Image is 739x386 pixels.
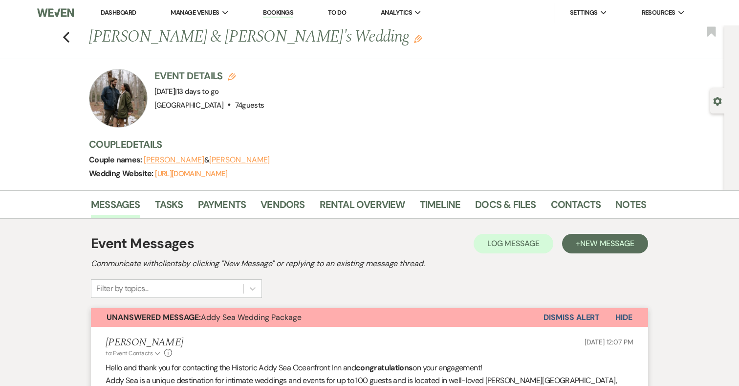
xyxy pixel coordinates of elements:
strong: congratulations [356,363,413,373]
h5: [PERSON_NAME] [106,337,183,349]
a: Docs & Files [475,197,536,218]
span: [GEOGRAPHIC_DATA] [154,100,223,110]
span: Settings [570,8,598,18]
button: +New Message [562,234,648,253]
h1: Event Messages [91,233,194,254]
button: Hide [600,308,648,327]
span: 74 guests [235,100,264,110]
span: Resources [642,8,675,18]
button: to: Event Contacts [106,349,162,358]
a: Tasks [155,197,183,218]
span: [DATE] 12:07 PM [585,338,633,346]
span: to: Event Contacts [106,349,152,357]
a: Timeline [420,197,461,218]
h3: Event Details [154,69,264,83]
span: Log Message [487,238,540,249]
h3: Couple Details [89,137,636,151]
button: Edit [414,34,422,43]
span: Couple names: [89,155,144,165]
a: Vendors [261,197,304,218]
a: Payments [198,197,246,218]
a: To Do [328,8,346,17]
span: [DATE] [154,87,218,96]
button: [PERSON_NAME] [209,156,270,164]
h2: Communicate with clients by clicking "New Message" or replying to an existing message thread. [91,258,648,270]
span: Addy Sea Wedding Package [107,312,302,322]
a: Notes [615,197,646,218]
span: Wedding Website: [89,168,155,179]
a: Bookings [263,8,293,18]
button: [PERSON_NAME] [144,156,204,164]
span: 13 days to go [177,87,219,96]
img: Weven Logo [37,2,74,23]
span: New Message [580,238,634,249]
button: Dismiss Alert [543,308,600,327]
a: Dashboard [101,8,136,17]
a: Messages [91,197,140,218]
span: Analytics [381,8,412,18]
a: Rental Overview [320,197,405,218]
span: & [144,155,270,165]
h1: [PERSON_NAME] & [PERSON_NAME]'s Wedding [89,25,527,49]
p: Hello and thank you for contacting the Historic Addy Sea Oceanfront Inn and on your engagement! [106,362,633,374]
button: Unanswered Message:Addy Sea Wedding Package [91,308,543,327]
strong: Unanswered Message: [107,312,201,322]
a: Contacts [551,197,601,218]
button: Open lead details [713,96,722,105]
div: Filter by topics... [96,283,149,295]
span: | [175,87,218,96]
a: [URL][DOMAIN_NAME] [155,169,227,179]
span: Manage Venues [171,8,219,18]
span: Hide [615,312,632,322]
button: Log Message [474,234,553,253]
